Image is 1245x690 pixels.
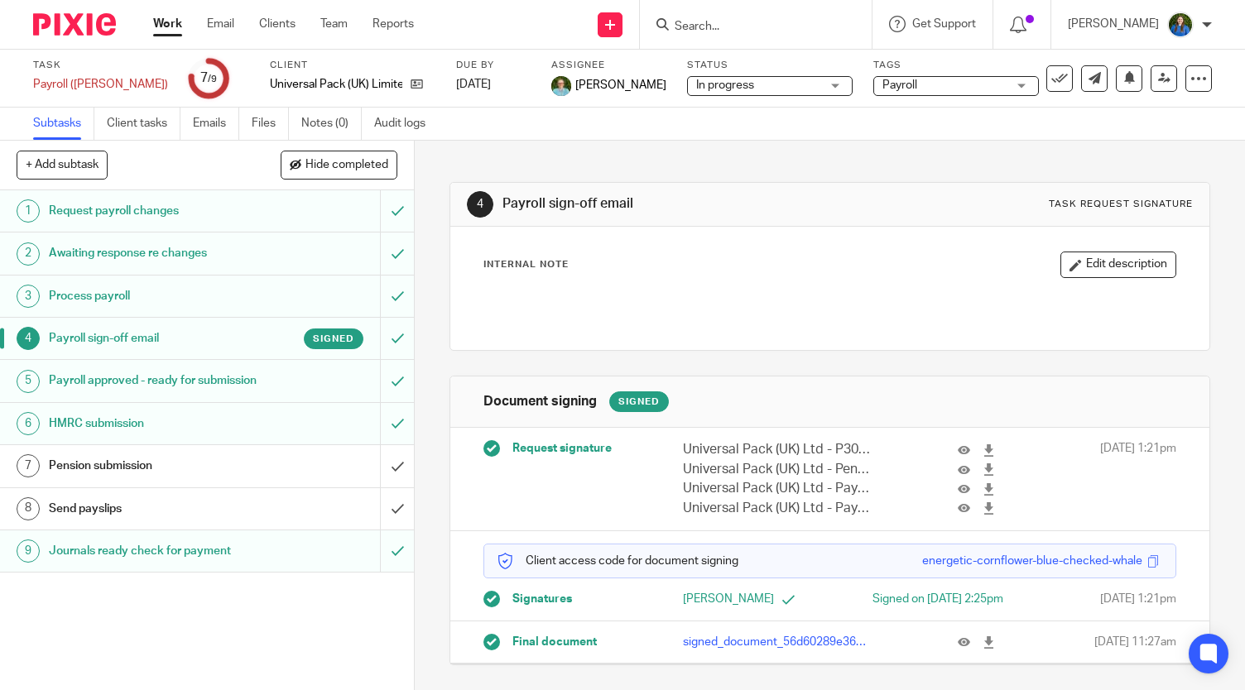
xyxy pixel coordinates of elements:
label: Task [33,59,168,72]
label: Status [687,59,853,72]
h1: Payroll sign-off email [502,195,866,213]
div: Payroll (Louise) [33,76,168,93]
span: Signatures [512,591,572,607]
p: signed_document_56d60289e36e41a7a92e2e39aa4e72ea.pdf [683,634,870,650]
button: Hide completed [281,151,397,179]
div: 4 [467,191,493,218]
p: Universal Pack (UK) Ltd - Payslips in Month ending [DATE].pdf [683,499,870,518]
div: Task request signature [1049,198,1193,211]
span: Signed [313,332,354,346]
h1: HMRC submission [49,411,259,436]
p: Universal Pack (UK) Ltd - Pensions - Month 4.pdf [683,460,870,479]
p: Client access code for document signing [497,553,738,569]
div: 5 [17,370,40,393]
a: Clients [259,16,296,32]
p: Universal Pack (UK) Ltd - P30 Employer's Payslip - Month ending [DATE].pdf [683,440,870,459]
h1: Request payroll changes [49,199,259,223]
div: 3 [17,285,40,308]
img: Pixie [33,13,116,36]
span: Payroll [882,79,917,91]
span: Get Support [912,18,976,30]
a: Emails [193,108,239,140]
label: Client [270,59,435,72]
p: Universal Pack (UK) Limited [270,76,402,93]
div: 1 [17,199,40,223]
a: Work [153,16,182,32]
a: Team [320,16,348,32]
span: [DATE] 1:21pm [1100,440,1176,518]
h1: Payroll sign-off email [49,326,259,351]
p: [PERSON_NAME] [1068,16,1159,32]
span: Hide completed [305,159,388,172]
div: 8 [17,497,40,520]
span: [DATE] 1:21pm [1100,591,1176,607]
h1: Send payslips [49,496,259,521]
div: Signed on [DATE] 2:25pm [856,591,1003,607]
h1: Pension submission [49,453,259,478]
a: Audit logs [374,108,438,140]
label: Due by [456,59,531,72]
span: In progress [696,79,754,91]
span: [DATE] 11:27am [1094,634,1176,650]
div: 7 [17,454,40,477]
h1: Journals ready check for payment [49,539,259,563]
h1: Process payroll [49,284,259,309]
span: Request signature [512,440,612,457]
h1: Payroll approved - ready for submission [49,368,259,393]
a: Email [207,16,234,32]
div: 4 [17,327,40,350]
a: Client tasks [107,108,180,140]
div: Payroll ([PERSON_NAME]) [33,76,168,93]
div: 2 [17,242,40,266]
div: energetic-cornflower-blue-checked-whale [922,553,1142,569]
h1: Awaiting response re changes [49,241,259,266]
h1: Document signing [483,393,597,410]
span: [PERSON_NAME] [575,77,666,93]
button: + Add subtask [17,151,108,179]
button: Edit description [1060,252,1176,278]
div: 7 [200,69,217,88]
img: xxZt8RRI.jpeg [1167,12,1194,38]
a: Files [252,108,289,140]
div: Signed [609,391,669,412]
div: 6 [17,412,40,435]
img: U9kDOIcY.jpeg [551,76,571,96]
span: [DATE] [456,79,491,90]
a: Notes (0) [301,108,362,140]
small: /9 [208,74,217,84]
a: Reports [373,16,414,32]
a: Subtasks [33,108,94,140]
div: 9 [17,539,40,563]
label: Assignee [551,59,666,72]
span: Final document [512,634,597,650]
p: Universal Pack (UK) Ltd - Payroll Summary - Month 4.pdf [683,479,870,498]
input: Search [673,20,822,35]
p: [PERSON_NAME] [683,591,830,607]
label: Tags [873,59,1039,72]
p: Internal Note [483,258,569,271]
